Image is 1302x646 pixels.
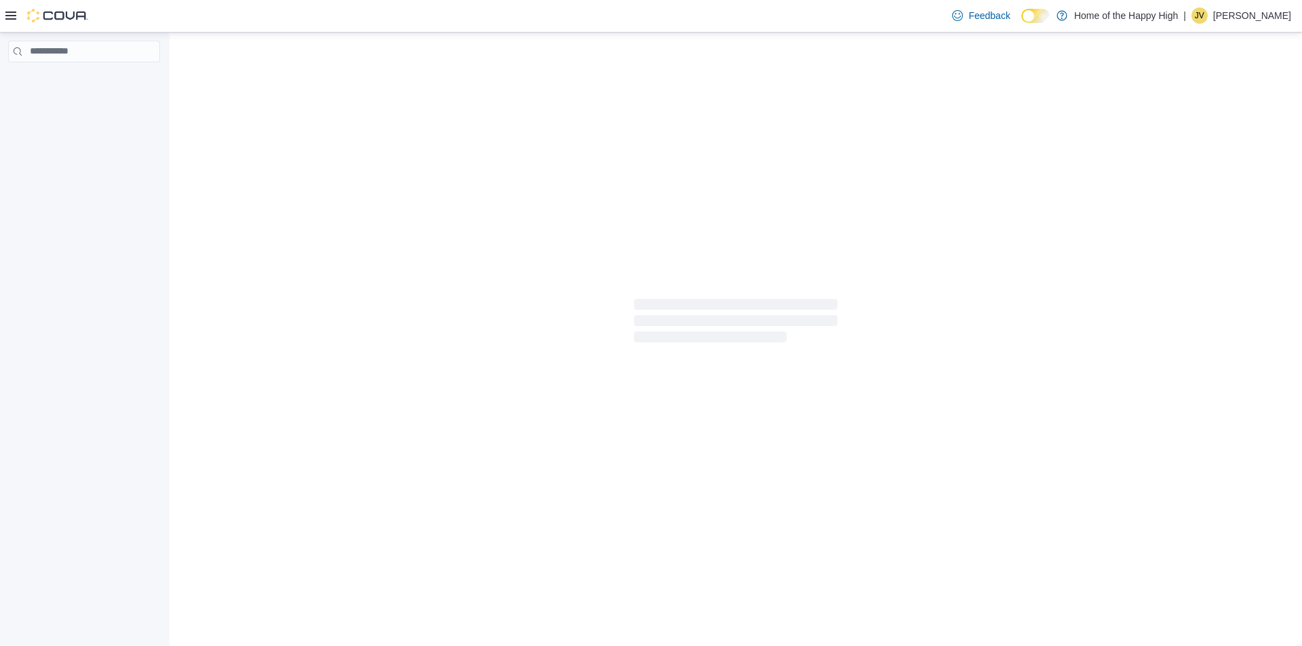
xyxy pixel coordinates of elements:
[27,9,88,22] img: Cova
[1213,7,1291,24] p: [PERSON_NAME]
[1074,7,1178,24] p: Home of the Happy High
[1183,7,1186,24] p: |
[947,2,1015,29] a: Feedback
[1195,7,1204,24] span: JV
[634,302,837,345] span: Loading
[1021,9,1050,23] input: Dark Mode
[1191,7,1208,24] div: Jennifer Verney
[968,9,1010,22] span: Feedback
[8,65,160,98] nav: Complex example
